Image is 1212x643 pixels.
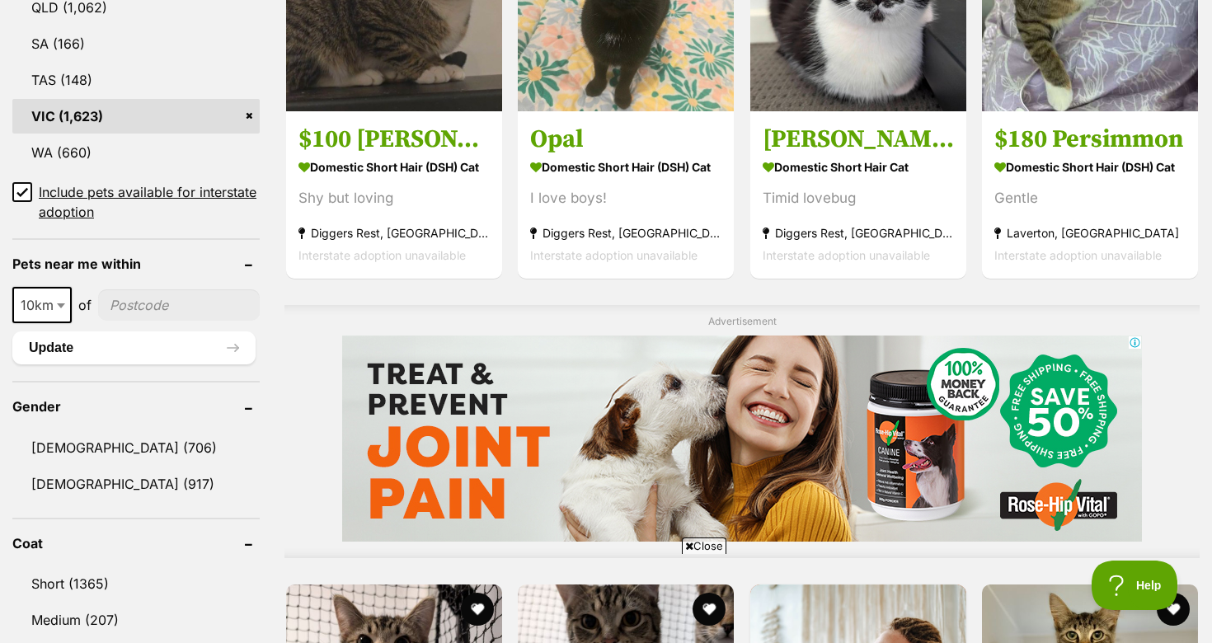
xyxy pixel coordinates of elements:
[518,111,734,279] a: Opal Domestic Short Hair (DSH) Cat I love boys! Diggers Rest, [GEOGRAPHIC_DATA] Interstate adopti...
[12,99,260,134] a: VIC (1,623)
[12,536,260,551] header: Coat
[12,287,72,323] span: 10km
[12,430,260,465] a: [DEMOGRAPHIC_DATA] (706)
[994,155,1186,179] strong: Domestic Short Hair (DSH) Cat
[530,248,698,262] span: Interstate adoption unavailable
[994,187,1186,209] div: Gentle
[763,222,954,244] strong: Diggers Rest, [GEOGRAPHIC_DATA]
[682,537,726,554] span: Close
[12,63,260,97] a: TAS (148)
[298,222,490,244] strong: Diggers Rest, [GEOGRAPHIC_DATA]
[78,295,92,315] span: of
[12,182,260,222] a: Include pets available for interstate adoption
[750,111,966,279] a: [PERSON_NAME] Domestic Short Hair Cat Timid lovebug Diggers Rest, [GEOGRAPHIC_DATA] Interstate ad...
[39,182,260,222] span: Include pets available for interstate adoption
[763,248,930,262] span: Interstate adoption unavailable
[994,124,1186,155] h3: $180 Persimmon
[98,289,260,321] input: postcode
[12,566,260,601] a: Short (1365)
[298,155,490,179] strong: Domestic Short Hair (DSH) Cat
[12,256,260,271] header: Pets near me within
[1092,561,1179,610] iframe: Help Scout Beacon - Open
[763,155,954,179] strong: Domestic Short Hair Cat
[530,222,721,244] strong: Diggers Rest, [GEOGRAPHIC_DATA]
[12,135,260,170] a: WA (660)
[12,399,260,414] header: Gender
[306,561,906,635] iframe: Advertisement
[12,331,256,364] button: Update
[12,467,260,501] a: [DEMOGRAPHIC_DATA] (917)
[298,248,466,262] span: Interstate adoption unavailable
[12,603,260,637] a: Medium (207)
[298,124,490,155] h3: $100 [PERSON_NAME]
[530,155,721,179] strong: Domestic Short Hair (DSH) Cat
[763,124,954,155] h3: [PERSON_NAME]
[530,124,721,155] h3: Opal
[342,336,1142,542] iframe: Advertisement
[982,111,1198,279] a: $180 Persimmon Domestic Short Hair (DSH) Cat Gentle Laverton, [GEOGRAPHIC_DATA] Interstate adopti...
[298,187,490,209] div: Shy but loving
[994,248,1162,262] span: Interstate adoption unavailable
[286,111,502,279] a: $100 [PERSON_NAME] Domestic Short Hair (DSH) Cat Shy but loving Diggers Rest, [GEOGRAPHIC_DATA] I...
[1157,593,1190,626] button: favourite
[763,187,954,209] div: Timid lovebug
[12,26,260,61] a: SA (166)
[994,222,1186,244] strong: Laverton, [GEOGRAPHIC_DATA]
[530,187,721,209] div: I love boys!
[284,305,1200,558] div: Advertisement
[14,293,70,317] span: 10km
